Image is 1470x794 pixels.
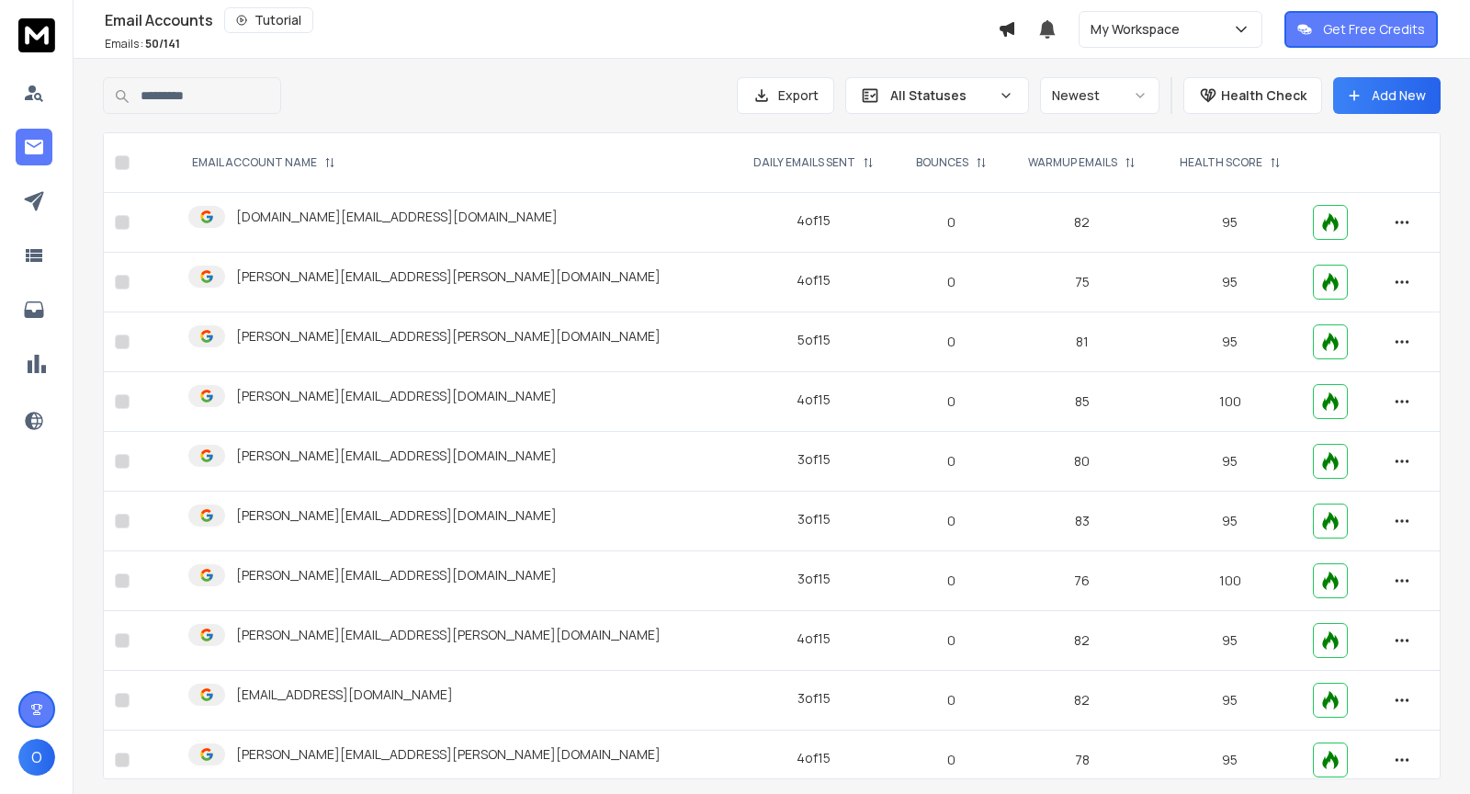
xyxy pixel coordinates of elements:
[797,689,831,708] div: 3 of 15
[192,155,335,170] div: EMAIL ACCOUNT NAME
[236,208,558,226] p: [DOMAIN_NAME][EMAIL_ADDRESS][DOMAIN_NAME]
[1158,731,1302,790] td: 95
[797,271,831,289] div: 4 of 15
[1007,611,1158,671] td: 82
[797,211,831,230] div: 4 of 15
[1158,611,1302,671] td: 95
[907,691,995,709] p: 0
[236,566,557,584] p: [PERSON_NAME][EMAIL_ADDRESS][DOMAIN_NAME]
[1158,432,1302,492] td: 95
[1333,77,1441,114] button: Add New
[797,630,831,648] div: 4 of 15
[907,333,995,351] p: 0
[1158,193,1302,253] td: 95
[236,626,661,644] p: [PERSON_NAME][EMAIL_ADDRESS][PERSON_NAME][DOMAIN_NAME]
[1007,731,1158,790] td: 78
[907,452,995,471] p: 0
[1180,155,1262,170] p: HEALTH SCORE
[236,327,661,346] p: [PERSON_NAME][EMAIL_ADDRESS][PERSON_NAME][DOMAIN_NAME]
[1091,20,1187,39] p: My Workspace
[1007,193,1158,253] td: 82
[907,273,995,291] p: 0
[907,631,995,650] p: 0
[797,749,831,767] div: 4 of 15
[753,155,855,170] p: DAILY EMAILS SENT
[907,512,995,530] p: 0
[18,739,55,776] button: O
[1284,11,1438,48] button: Get Free Credits
[1183,77,1322,114] button: Health Check
[236,387,557,405] p: [PERSON_NAME][EMAIL_ADDRESS][DOMAIN_NAME]
[907,751,995,769] p: 0
[797,510,831,528] div: 3 of 15
[236,506,557,525] p: [PERSON_NAME][EMAIL_ADDRESS][DOMAIN_NAME]
[236,267,661,286] p: [PERSON_NAME][EMAIL_ADDRESS][PERSON_NAME][DOMAIN_NAME]
[1007,312,1158,372] td: 81
[1221,86,1306,105] p: Health Check
[236,686,453,704] p: [EMAIL_ADDRESS][DOMAIN_NAME]
[105,37,180,51] p: Emails :
[1323,20,1425,39] p: Get Free Credits
[737,77,834,114] button: Export
[145,36,180,51] span: 50 / 141
[1158,551,1302,611] td: 100
[224,7,313,33] button: Tutorial
[907,392,995,411] p: 0
[916,155,968,170] p: BOUNCES
[1007,432,1158,492] td: 80
[1007,671,1158,731] td: 82
[1158,671,1302,731] td: 95
[1007,551,1158,611] td: 76
[105,7,998,33] div: Email Accounts
[1007,253,1158,312] td: 75
[907,572,995,590] p: 0
[907,213,995,232] p: 0
[1028,155,1117,170] p: WARMUP EMAILS
[1158,492,1302,551] td: 95
[797,391,831,409] div: 4 of 15
[1007,492,1158,551] td: 83
[797,570,831,588] div: 3 of 15
[797,331,831,349] div: 5 of 15
[1040,77,1159,114] button: Newest
[1158,372,1302,432] td: 100
[236,447,557,465] p: [PERSON_NAME][EMAIL_ADDRESS][DOMAIN_NAME]
[797,450,831,469] div: 3 of 15
[1007,372,1158,432] td: 85
[1158,253,1302,312] td: 95
[890,86,991,105] p: All Statuses
[1158,312,1302,372] td: 95
[236,745,661,764] p: [PERSON_NAME][EMAIL_ADDRESS][PERSON_NAME][DOMAIN_NAME]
